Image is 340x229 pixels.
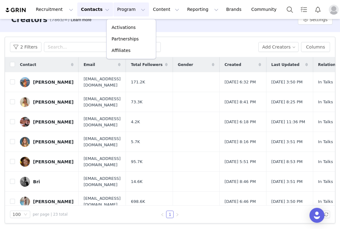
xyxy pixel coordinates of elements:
img: 2b80dfb4-e23b-4436-a5fc-90db8c86008d.jpg [20,157,30,167]
span: (7865/∞) [50,16,69,23]
span: Created [225,62,241,68]
span: [DATE] 3:50 PM [271,199,303,205]
span: 73.3K [131,99,142,105]
img: 5268d87b-6cb7-49e1-9fa8-4ab02c86f51d.jpg [20,77,30,87]
button: Content [149,2,183,16]
span: [EMAIL_ADDRESS][DOMAIN_NAME] [84,195,121,208]
span: [DATE] 8:25 PM [271,99,303,105]
div: Bri [33,179,40,184]
span: 4.2K [131,119,140,125]
span: [DATE] 6:32 PM [225,79,256,85]
img: grin logo [5,7,27,13]
button: Add Creators [258,42,299,52]
p: Activations [112,24,136,31]
div: [PERSON_NAME] [33,119,74,124]
a: Community [247,2,283,16]
span: per page | 23 total [33,212,68,217]
div: Tooltip anchor [69,17,93,23]
a: [PERSON_NAME] [20,77,74,87]
span: [DATE] 8:16 PM [225,139,256,145]
span: [EMAIL_ADDRESS][DOMAIN_NAME] [84,175,121,188]
span: 171.2K [131,79,145,85]
button: Recruitment [32,2,77,16]
a: [PERSON_NAME] [20,197,74,207]
li: 1 [166,211,174,218]
span: [DATE] 8:53 PM [271,159,303,165]
span: 14.6K [131,179,142,185]
button: 2 Filters [10,42,41,52]
span: [EMAIL_ADDRESS][DOMAIN_NAME] [84,136,121,148]
button: Reporting [183,2,222,16]
h3: Creators [11,14,47,25]
span: 95.7K [131,159,142,165]
div: Open Intercom Messenger [309,208,324,223]
button: Contacts [77,2,113,16]
span: [DATE] 8:41 PM [225,99,256,105]
a: [PERSON_NAME] [20,97,74,107]
div: [PERSON_NAME] [33,100,74,105]
p: Affiliates [112,47,131,54]
i: icon: down [24,213,27,217]
div: [PERSON_NAME] [33,199,74,204]
button: Program [113,2,149,16]
a: [PERSON_NAME] [20,137,74,147]
button: Settings [298,15,333,25]
img: placeholder-profile.jpg [329,5,339,15]
a: 1 [166,211,173,218]
input: Search... [44,42,122,52]
span: Last Updated [271,62,299,68]
span: Email [84,62,95,68]
img: 6d71557c-6025-49c0-8b47-09a5d3e5d8e6.jpg [20,117,30,127]
div: [PERSON_NAME] [33,139,74,144]
i: icon: right [175,213,179,217]
span: [EMAIL_ADDRESS][DOMAIN_NAME] [84,156,121,168]
span: Gender [178,62,193,68]
a: [PERSON_NAME] [20,157,74,167]
div: [PERSON_NAME] [33,80,74,85]
img: 6dedee89-6676-4af6-9dad-8137c3ae673f.jpg [20,97,30,107]
span: [EMAIL_ADDRESS][DOMAIN_NAME] [84,96,121,108]
i: icon: left [160,213,164,217]
li: Next Page [174,211,181,218]
div: 100 [12,211,21,218]
p: Partnerships [112,36,139,42]
a: Bri [20,177,74,187]
a: Brands [223,2,247,16]
span: [DATE] 3:50 PM [271,79,303,85]
span: 698.6K [131,199,145,205]
span: [DATE] 6:46 PM [225,199,256,205]
button: Search [283,2,297,16]
span: [DATE] 3:51 PM [271,139,303,145]
a: Tasks [297,2,311,16]
span: [EMAIL_ADDRESS][DOMAIN_NAME] [84,116,121,128]
img: d37d2d65-8b90-4e85-91ab-d17276c7440b.jpg [20,177,30,187]
a: [PERSON_NAME] [20,117,74,127]
button: Columns [301,42,330,52]
span: Total Followers [131,62,163,68]
span: 5.7K [131,139,140,145]
span: [DATE] 8:46 PM [225,179,256,185]
div: [PERSON_NAME] [33,159,74,164]
img: daa00142-f522-4e6e-83b2-c7e7a8c6464b.jpg [20,137,30,147]
img: f227544c-7851-4e15-a050-373cfff0cdf2.jpg [20,197,30,207]
li: Previous Page [159,211,166,218]
button: Notifications [311,2,325,16]
span: Contact [20,62,36,68]
span: [EMAIL_ADDRESS][DOMAIN_NAME] [84,76,121,88]
span: [DATE] 6:18 PM [225,119,256,125]
span: [DATE] 3:51 PM [271,179,303,185]
span: [DATE] 11:36 PM [271,119,305,125]
span: [DATE] 5:51 PM [225,159,256,165]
